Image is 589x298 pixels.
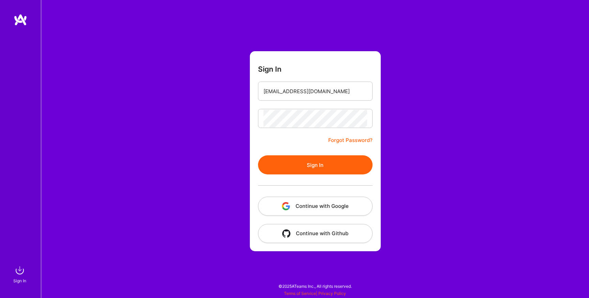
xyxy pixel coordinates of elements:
a: sign inSign In [14,264,27,284]
button: Continue with Github [258,224,373,243]
a: Privacy Policy [318,291,346,296]
button: Continue with Google [258,197,373,216]
button: Sign In [258,155,373,174]
a: Forgot Password? [328,136,373,144]
input: Email... [263,83,367,100]
div: Sign In [13,277,26,284]
img: logo [14,14,27,26]
img: icon [282,202,290,210]
span: | [284,291,346,296]
img: sign in [13,264,27,277]
img: icon [282,229,290,238]
a: Terms of Service [284,291,316,296]
div: © 2025 ATeams Inc., All rights reserved. [41,278,589,295]
h3: Sign In [258,65,282,73]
